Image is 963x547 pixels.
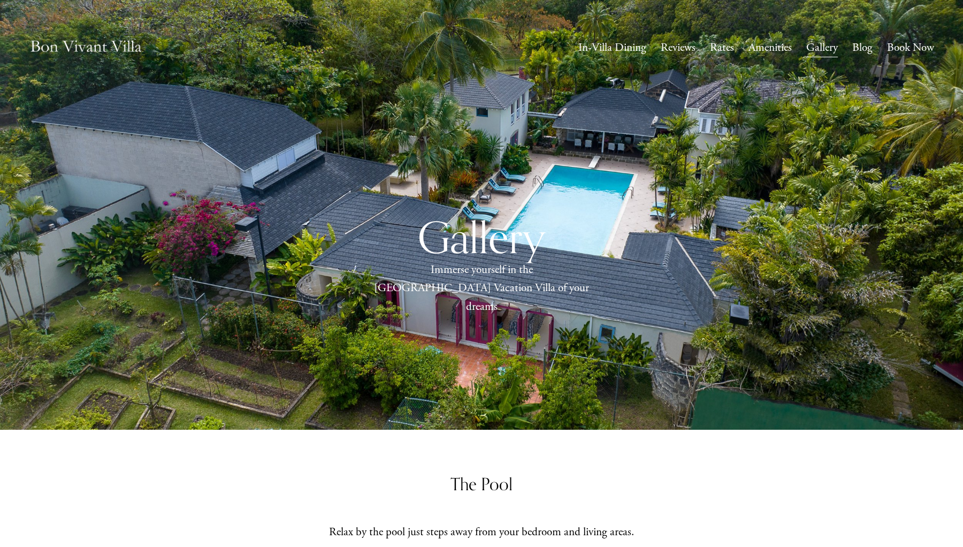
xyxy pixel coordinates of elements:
h1: Gallery [371,210,593,264]
a: Rates [710,37,734,58]
img: Caribbean Vacation Rental | Bon Vivant Villa [29,29,143,67]
a: Blog [852,37,873,58]
p: Relax by the pool just steps away from your bedroom and living areas. [257,523,707,541]
h3: The Pool [219,473,744,496]
p: Immerse yourself in the [GEOGRAPHIC_DATA] Vacation Villa of your dreams [371,261,593,315]
a: Book Now [887,37,934,58]
a: Reviews [661,37,695,58]
a: Amenities [748,37,792,58]
a: In-Villa Dining [578,37,646,58]
a: Gallery [806,37,838,58]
